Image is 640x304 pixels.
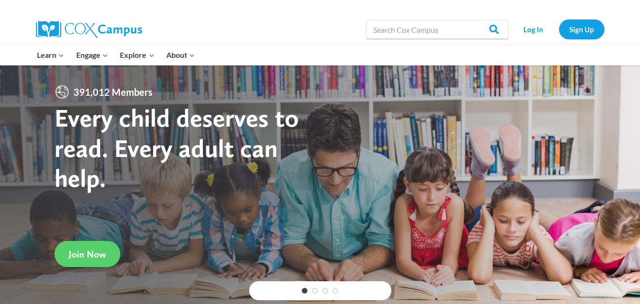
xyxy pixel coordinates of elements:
a: Join Now [54,241,120,267]
a: 3 [323,288,328,294]
span: Learn [37,49,64,61]
img: Cox Campus [36,21,142,38]
span: About [166,49,195,61]
a: Sign Up [559,19,604,39]
span: Engage [76,49,108,61]
span: Join Now [69,249,106,260]
a: 1 [302,288,307,294]
a: 2 [312,288,318,294]
span: Explore [120,49,154,61]
strong: Every child deserves to read. Every adult can help. [54,102,299,193]
span: 391,012 Members [70,84,156,100]
nav: Primary Navigation [31,45,201,65]
input: Search Cox Campus [366,20,508,39]
a: 4 [333,288,338,294]
a: Log In [513,19,554,39]
nav: Secondary Navigation [513,19,604,39]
